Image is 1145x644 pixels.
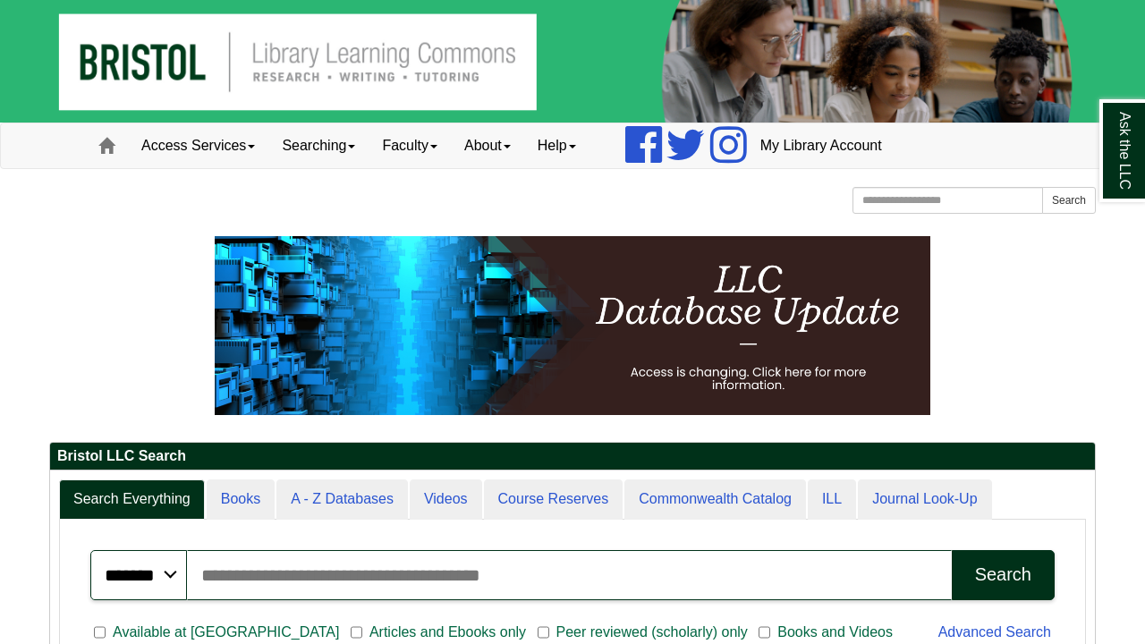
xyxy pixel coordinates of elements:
[215,236,930,415] img: HTML tutorial
[952,550,1055,600] button: Search
[1042,187,1096,214] button: Search
[268,123,369,168] a: Searching
[106,622,346,643] span: Available at [GEOGRAPHIC_DATA]
[410,479,482,520] a: Videos
[362,622,533,643] span: Articles and Ebooks only
[624,479,806,520] a: Commonwealth Catalog
[484,479,623,520] a: Course Reserves
[747,123,895,168] a: My Library Account
[59,479,205,520] a: Search Everything
[351,624,362,640] input: Articles and Ebooks only
[808,479,856,520] a: ILL
[128,123,268,168] a: Access Services
[770,622,900,643] span: Books and Videos
[538,624,549,640] input: Peer reviewed (scholarly) only
[94,624,106,640] input: Available at [GEOGRAPHIC_DATA]
[524,123,589,168] a: Help
[207,479,275,520] a: Books
[938,624,1051,640] a: Advanced Search
[369,123,451,168] a: Faculty
[451,123,524,168] a: About
[276,479,408,520] a: A - Z Databases
[50,443,1095,470] h2: Bristol LLC Search
[858,479,991,520] a: Journal Look-Up
[975,564,1031,585] div: Search
[549,622,755,643] span: Peer reviewed (scholarly) only
[759,624,770,640] input: Books and Videos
